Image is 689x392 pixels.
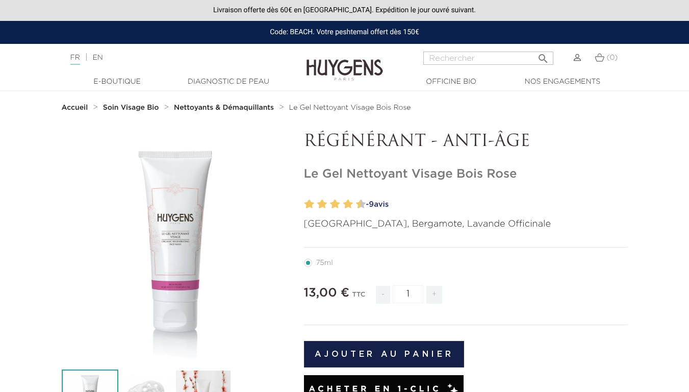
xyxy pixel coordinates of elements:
strong: Nettoyants & Démaquillants [174,104,274,111]
input: Quantité [393,285,423,303]
button: Ajouter au panier [304,341,465,367]
p: [GEOGRAPHIC_DATA], Bergamote, Lavande Officinale [304,217,628,231]
button:  [534,48,552,62]
label: 2 [307,197,314,212]
label: 8 [345,197,353,212]
a: Nos engagements [512,77,614,87]
a: Accueil [62,104,90,112]
label: 7 [341,197,344,212]
label: 75ml [304,259,345,267]
span: - [376,286,390,304]
span: Le Gel Nettoyant Visage Bois Rose [289,104,411,111]
a: Nettoyants & Démaquillants [174,104,276,112]
a: -9avis [363,197,628,212]
a: Soin Visage Bio [103,104,162,112]
label: 6 [333,197,340,212]
span: 9 [369,201,374,208]
span: (0) [606,54,618,61]
strong: Soin Visage Bio [103,104,159,111]
i:  [537,50,549,62]
span: + [426,286,443,304]
input: Rechercher [423,52,553,65]
label: 3 [315,197,319,212]
a: FR [70,54,80,65]
label: 1 [302,197,306,212]
img: Huygens [307,43,383,82]
div: | [65,52,279,64]
label: 5 [328,197,331,212]
a: Le Gel Nettoyant Visage Bois Rose [289,104,411,112]
a: EN [92,54,103,61]
a: Diagnostic de peau [177,77,279,87]
span: 13,00 € [304,287,350,299]
label: 9 [354,197,358,212]
strong: Accueil [62,104,88,111]
a: Officine Bio [400,77,502,87]
p: RÉGÉNÉRANT - ANTI-ÂGE [304,132,628,152]
a: E-Boutique [66,77,168,87]
h1: Le Gel Nettoyant Visage Bois Rose [304,167,628,182]
label: 4 [319,197,327,212]
label: 10 [358,197,366,212]
div: TTC [352,284,365,311]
